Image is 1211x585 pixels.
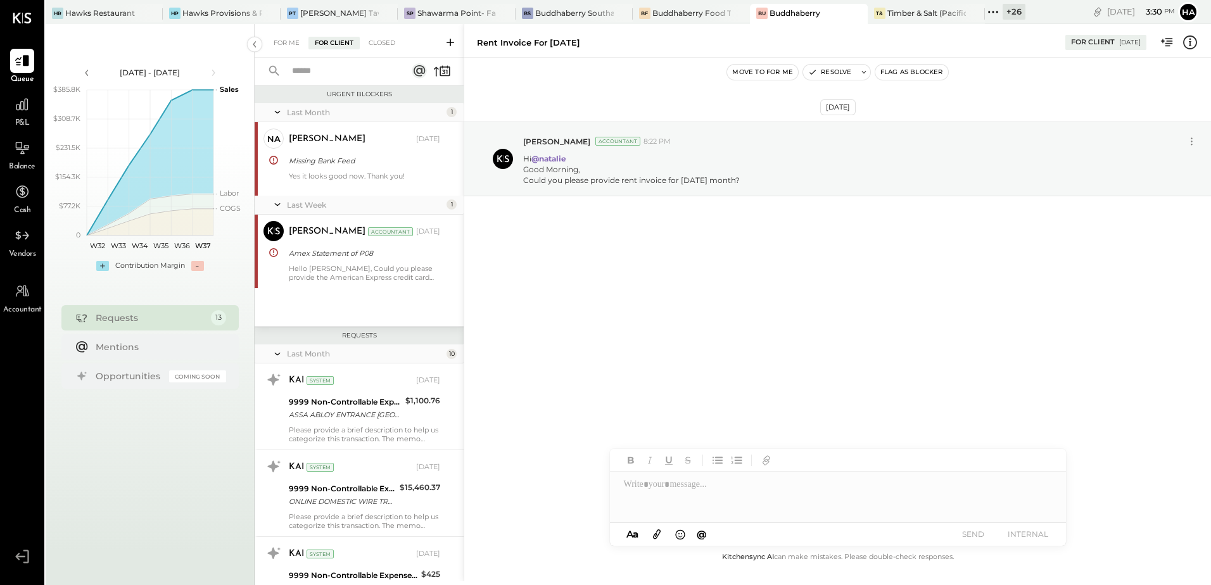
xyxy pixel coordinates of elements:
div: [DATE] [416,549,440,559]
div: 9999 Non-Controllable Expenses:Other Income and Expenses:To Be Classified P&L [289,482,396,495]
div: $1,100.76 [405,394,440,407]
div: For Client [1071,37,1115,47]
div: Hello [PERSON_NAME], Could you please provide the American Express credit card statement for peri... [289,264,440,282]
div: For Me [267,37,306,49]
a: Cash [1,180,44,217]
text: $231.5K [56,143,80,152]
div: Hawks Restaurant [65,8,135,18]
a: Balance [1,136,44,173]
div: 9999 Non-Controllable Expenses:Other Income and Expenses:To Be Classified P&L [289,569,417,582]
a: P&L [1,92,44,129]
div: 9999 Non-Controllable Expenses:Other Income and Expenses:To Be Classified P&L [289,396,402,408]
a: Accountant [1,279,44,316]
div: SP [404,8,415,19]
div: Amex Statement of P08 [289,247,436,260]
button: Ordered List [728,452,745,469]
div: [PERSON_NAME] [289,225,365,238]
text: W37 [194,241,210,250]
text: W35 [153,241,168,250]
div: BF [639,8,650,19]
div: PT [287,8,298,19]
button: Move to for me [727,65,798,80]
div: Could you please provide rent invoice for [DATE] month? [523,175,740,186]
div: $15,460.37 [400,481,440,494]
div: [DATE] [1107,6,1175,18]
div: Hawks Provisions & Public House [182,8,261,18]
div: Buddhaberry Southampton [535,8,614,18]
button: @ [693,526,711,542]
div: Good Morning, [523,164,740,175]
div: Timber & Salt (Pacific Dining CA1 LLC) [887,8,966,18]
button: Aa [623,527,643,541]
div: 1 [447,107,457,117]
div: Bu [756,8,768,19]
div: Contribution Margin [115,261,185,271]
text: Labor [220,189,239,198]
div: HP [169,8,181,19]
text: W32 [89,241,105,250]
div: [DATE] [1119,38,1141,47]
div: System [307,463,334,472]
div: + 26 [1003,4,1025,20]
span: a [633,528,638,540]
div: [DATE] [416,462,440,472]
div: Accountant [595,137,640,146]
div: $425 [421,568,440,581]
span: @ [697,528,707,540]
div: Mentions [96,341,220,353]
text: W34 [131,241,148,250]
div: Last Week [287,199,443,210]
div: [DATE] [416,375,440,386]
text: $77.2K [59,201,80,210]
div: Rent Invoice for [DATE] [477,37,580,49]
button: Resolve [803,65,856,80]
div: Requests [261,331,457,340]
span: Accountant [3,305,42,316]
text: W33 [111,241,126,250]
div: KAI [289,548,304,560]
text: $308.7K [53,114,80,123]
span: Cash [14,205,30,217]
button: Underline [661,452,677,469]
span: Vendors [9,249,36,260]
div: + [96,261,109,271]
button: Bold [623,452,639,469]
div: Yes it looks good now. Thank you! [289,172,440,189]
div: System [307,550,334,558]
div: Last Month [287,348,443,359]
text: $385.8K [53,85,80,94]
div: HR [52,8,63,19]
div: - [191,261,204,271]
div: Opportunities [96,370,163,382]
text: COGS [220,204,241,213]
button: INTERNAL [1003,525,1053,543]
div: Requests [96,311,205,324]
div: 10 [447,349,457,359]
div: Please provide a brief description to help us categorize this transaction. The memo might be help... [289,425,440,443]
text: $154.3K [55,172,80,181]
text: 0 [76,230,80,239]
div: For Client [308,37,360,49]
div: T& [874,8,885,19]
div: [DATE] [416,227,440,237]
p: Hi [523,153,740,186]
button: Add URL [758,452,775,469]
div: Buddhaberry Food Truck [652,8,731,18]
div: ASSA ABLOY ENTRANCE [GEOGRAPHIC_DATA] [289,408,402,421]
div: Please provide a brief description to help us categorize this transaction. The memo might be help... [289,512,440,530]
div: na [267,133,281,145]
div: [DATE] [820,99,856,115]
div: 13 [211,310,226,325]
div: Coming Soon [169,370,226,382]
span: Balance [9,161,35,173]
span: Queue [11,74,34,85]
div: [DATE] [416,134,440,144]
div: copy link [1091,5,1104,18]
strong: @natalie [531,154,566,163]
button: Unordered List [709,452,726,469]
div: Accountant [368,227,413,236]
button: Flag as Blocker [875,65,948,80]
text: Sales [220,85,239,94]
span: 8:22 PM [644,137,671,147]
a: Queue [1,49,44,85]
